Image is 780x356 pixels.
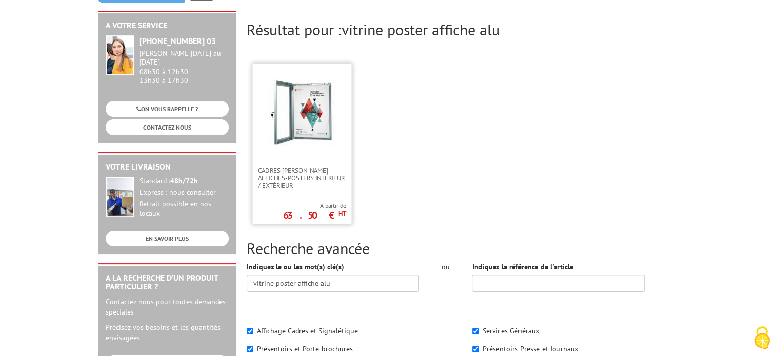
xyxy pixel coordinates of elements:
[106,35,134,75] img: widget-service.jpg
[338,209,346,218] sup: HT
[106,101,229,117] a: ON VOUS RAPPELLE ?
[106,231,229,246] a: EN SAVOIR PLUS
[106,297,229,317] p: Contactez-nous pour toutes demandes spéciales
[247,262,344,272] label: Indiquez le ou les mot(s) clé(s)
[139,49,229,67] div: [PERSON_NAME][DATE] au [DATE]
[106,21,229,30] h2: A votre service
[170,176,198,185] strong: 48h/72h
[342,19,500,39] span: vitrine poster affiche alu
[247,346,253,352] input: Présentoirs et Porte-brochures
[472,262,573,272] label: Indiquez la référence de l'article
[247,328,253,334] input: Affichage Cadres et Signalétique
[269,79,335,146] img: Cadres vitrines affiches-posters intérieur / extérieur
[139,200,229,218] div: Retrait possible en nos locaux
[106,274,229,291] h2: A la recherche d'un produit particulier ?
[257,326,358,336] label: Affichage Cadres et Signalétique
[139,188,229,197] div: Express : nous consulter
[472,328,479,334] input: Services Généraux
[472,346,479,352] input: Présentoirs Presse et Journaux
[253,166,351,190] a: Cadres [PERSON_NAME] affiches-posters intérieur / extérieur
[744,321,780,356] button: Cookies (fenêtre modale)
[106,119,229,135] a: CONTACTEZ-NOUS
[695,299,724,341] a: Haut de la page
[139,49,229,85] div: 08h30 à 12h30 13h30 à 17h30
[434,262,456,272] div: ou
[139,36,216,46] strong: [PHONE_NUMBER] 03
[483,344,578,353] label: Présentoirs Presse et Journaux
[257,344,353,353] label: Présentoirs et Porte-brochures
[283,202,346,210] span: A partir de
[483,326,539,336] label: Services Généraux
[106,177,134,217] img: widget-livraison.jpg
[247,21,683,38] h2: Résultat pour :
[106,322,229,343] p: Précisez vos besoins et les quantités envisagées
[283,212,346,218] p: 63.50 €
[749,325,775,351] img: Cookies (fenêtre modale)
[139,177,229,186] div: Standard :
[247,240,683,257] h2: Recherche avancée
[258,166,346,190] span: Cadres [PERSON_NAME] affiches-posters intérieur / extérieur
[106,162,229,172] h2: Votre livraison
